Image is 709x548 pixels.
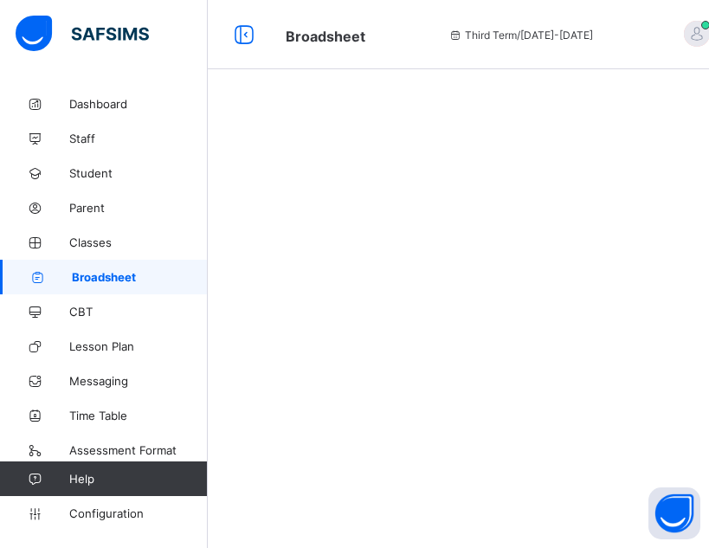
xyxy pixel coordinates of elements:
[69,374,208,388] span: Messaging
[69,235,208,249] span: Classes
[69,506,207,520] span: Configuration
[286,28,365,45] span: Broadsheet
[69,409,208,422] span: Time Table
[69,443,208,457] span: Assessment Format
[69,132,208,145] span: Staff
[448,29,593,42] span: session/term information
[69,472,207,486] span: Help
[69,339,208,353] span: Lesson Plan
[69,97,208,111] span: Dashboard
[69,166,208,180] span: Student
[16,16,149,52] img: safsims
[69,201,208,215] span: Parent
[69,305,208,319] span: CBT
[648,487,700,539] button: Open asap
[72,270,208,284] span: Broadsheet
